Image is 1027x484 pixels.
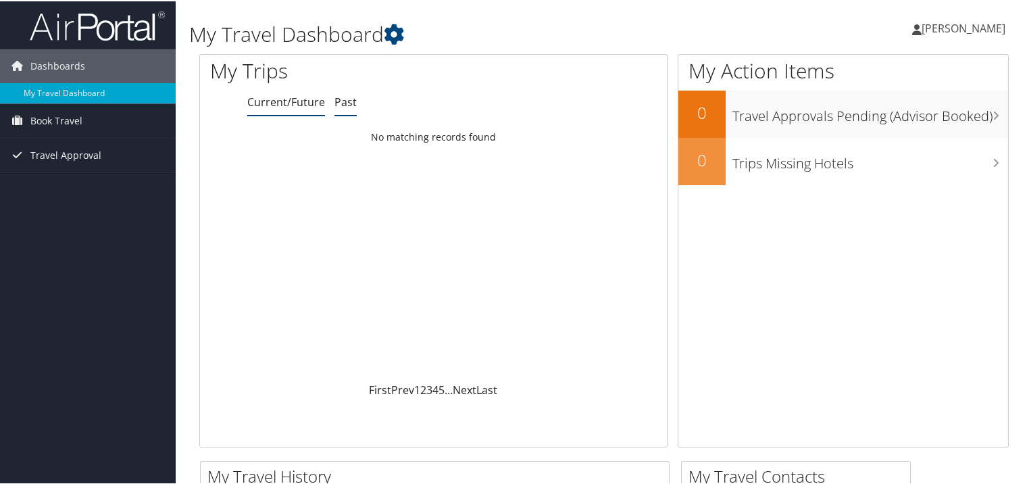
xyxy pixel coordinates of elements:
[30,48,85,82] span: Dashboards
[922,20,1005,34] span: [PERSON_NAME]
[334,93,357,108] a: Past
[414,381,420,396] a: 1
[30,103,82,137] span: Book Travel
[210,55,462,84] h1: My Trips
[678,89,1008,137] a: 0Travel Approvals Pending (Advisor Booked)
[30,137,101,171] span: Travel Approval
[453,381,476,396] a: Next
[445,381,453,396] span: …
[678,100,726,123] h2: 0
[732,99,1008,124] h3: Travel Approvals Pending (Advisor Booked)
[426,381,432,396] a: 3
[439,381,445,396] a: 5
[30,9,165,41] img: airportal-logo.png
[732,146,1008,172] h3: Trips Missing Hotels
[912,7,1019,47] a: [PERSON_NAME]
[391,381,414,396] a: Prev
[200,124,667,148] td: No matching records found
[189,19,743,47] h1: My Travel Dashboard
[369,381,391,396] a: First
[420,381,426,396] a: 2
[678,55,1008,84] h1: My Action Items
[678,137,1008,184] a: 0Trips Missing Hotels
[678,147,726,170] h2: 0
[247,93,325,108] a: Current/Future
[476,381,497,396] a: Last
[432,381,439,396] a: 4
